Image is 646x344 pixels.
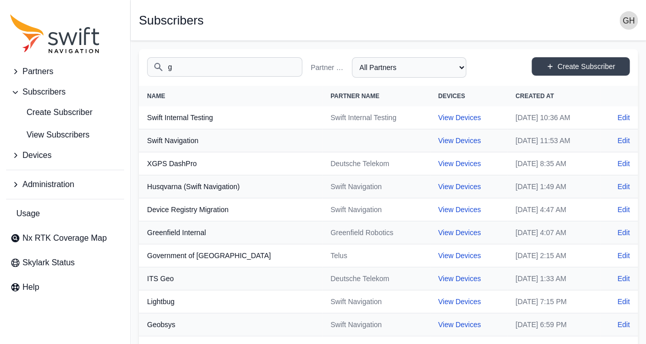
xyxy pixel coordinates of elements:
span: Devices [22,149,52,162]
a: Edit [617,250,630,261]
th: Device Registry Migration [139,198,322,221]
a: View Devices [438,320,481,329]
span: Help [22,281,39,293]
a: View Devices [438,251,481,260]
a: View Devices [438,113,481,122]
a: Help [6,277,124,297]
th: XGPS DashPro [139,152,322,175]
td: [DATE] 7:15 PM [507,290,600,313]
a: Nx RTK Coverage Map [6,228,124,248]
th: Swift Internal Testing [139,106,322,129]
button: Devices [6,145,124,166]
a: View Devices [438,182,481,191]
button: Administration [6,174,124,195]
label: Partner Name [310,62,347,73]
td: [DATE] 11:53 AM [507,129,600,152]
button: Subscribers [6,82,124,102]
a: Usage [6,203,124,224]
a: Edit [617,135,630,146]
span: Nx RTK Coverage Map [22,232,107,244]
td: [DATE] 1:33 AM [507,267,600,290]
span: View Subscribers [10,129,89,141]
th: Government of [GEOGRAPHIC_DATA] [139,244,322,267]
td: Telus [322,244,430,267]
td: Swift Navigation [322,198,430,221]
th: Created At [507,86,600,106]
a: Edit [617,181,630,192]
a: Edit [617,296,630,307]
a: View Devices [438,136,481,145]
span: Administration [22,178,74,191]
a: Edit [617,112,630,123]
td: Deutsche Telekom [322,267,430,290]
a: Edit [617,227,630,238]
a: View Devices [438,228,481,237]
td: Swift Navigation [322,290,430,313]
th: Lightbug [139,290,322,313]
img: user photo [619,11,638,30]
a: Edit [617,319,630,330]
td: Swift Navigation [322,313,430,336]
td: [DATE] 1:49 AM [507,175,600,198]
td: Greenfield Robotics [322,221,430,244]
button: Partners [6,61,124,82]
input: Search [147,57,302,77]
td: Swift Navigation [322,175,430,198]
a: Create Subscriber [532,57,630,76]
a: Edit [617,204,630,215]
span: Create Subscriber [10,106,92,119]
th: Geobsys [139,313,322,336]
select: Partner Name [352,57,466,78]
a: View Devices [438,274,481,283]
span: Partners [22,65,53,78]
a: Edit [617,158,630,169]
td: [DATE] 4:47 AM [507,198,600,221]
span: Usage [16,208,40,220]
a: View Devices [438,297,481,306]
td: Deutsche Telekom [322,152,430,175]
th: Name [139,86,322,106]
a: View Subscribers [6,125,124,145]
a: Edit [617,273,630,284]
a: Skylark Status [6,253,124,273]
td: [DATE] 2:15 AM [507,244,600,267]
th: Partner Name [322,86,430,106]
th: Greenfield Internal [139,221,322,244]
h1: Subscribers [139,14,204,27]
td: [DATE] 8:35 AM [507,152,600,175]
a: View Devices [438,205,481,214]
td: Swift Internal Testing [322,106,430,129]
th: Swift Navigation [139,129,322,152]
td: [DATE] 4:07 AM [507,221,600,244]
a: Create Subscriber [6,102,124,123]
span: Skylark Status [22,257,75,269]
td: [DATE] 10:36 AM [507,106,600,129]
a: View Devices [438,159,481,168]
th: ITS Geo [139,267,322,290]
span: Subscribers [22,86,65,98]
th: Devices [430,86,508,106]
td: [DATE] 6:59 PM [507,313,600,336]
th: Husqvarna (Swift Navigation) [139,175,322,198]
